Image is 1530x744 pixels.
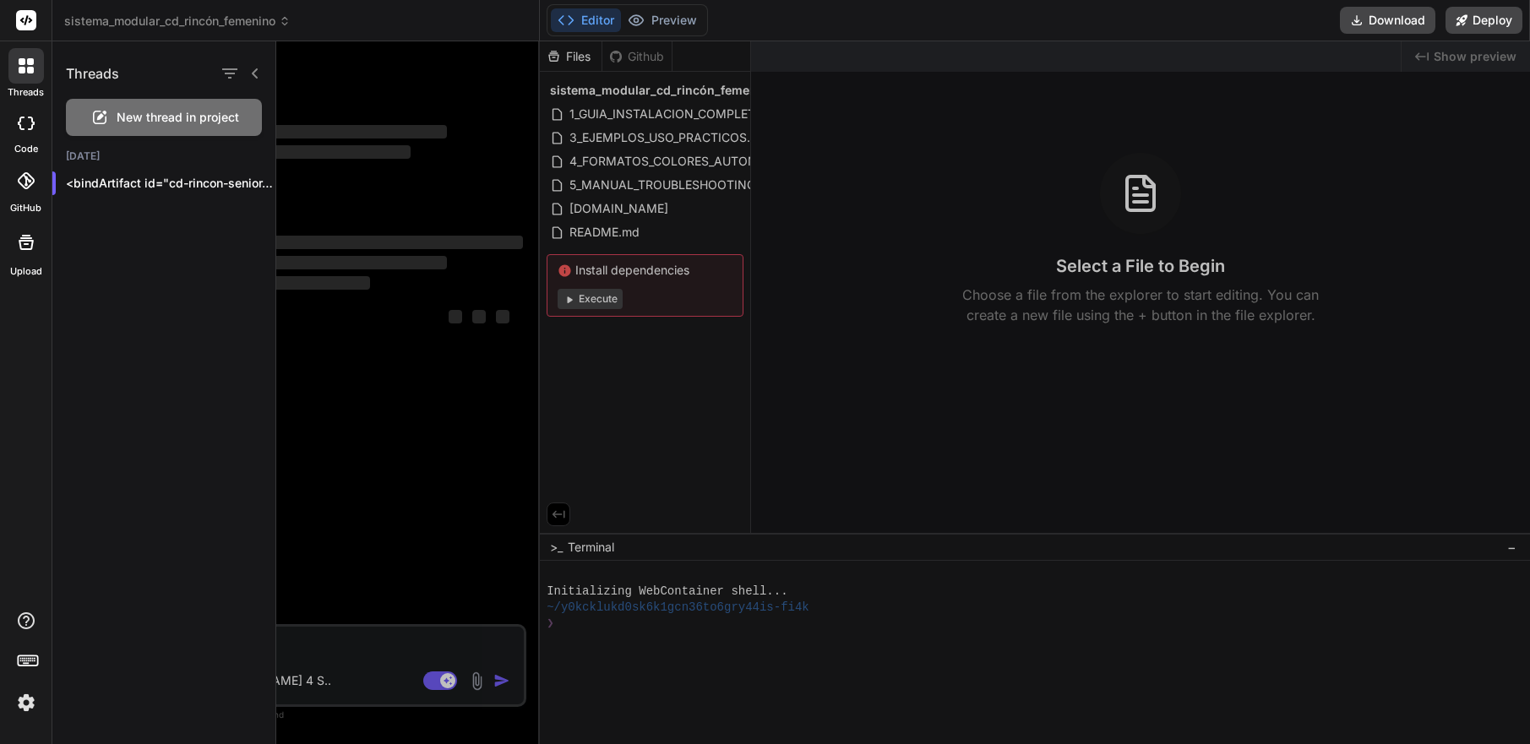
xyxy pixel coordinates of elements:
button: Preview [621,8,704,32]
h1: Threads [66,63,119,84]
span: sistema_modular_cd_rincón_femenino [64,13,291,30]
button: Deploy [1446,7,1522,34]
button: Download [1340,7,1435,34]
label: Upload [10,264,42,279]
button: Editor [551,8,621,32]
span: New thread in project [117,109,239,126]
label: threads [8,85,44,100]
label: GitHub [10,201,41,215]
label: code [14,142,38,156]
h2: [DATE] [52,149,275,163]
p: <bindArtifact id="cd-rincon-senior-system" title="Sistema CD Rincón Femenino Senior">... [66,175,275,192]
img: settings [12,688,41,717]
